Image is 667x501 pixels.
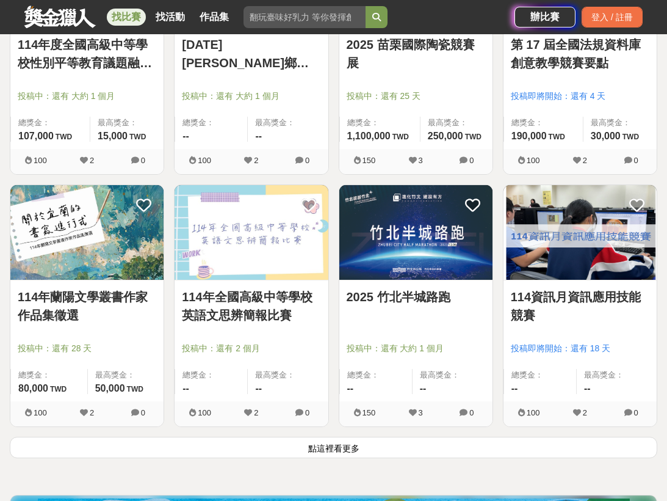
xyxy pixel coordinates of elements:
[198,408,211,417] span: 100
[141,156,145,165] span: 0
[347,90,485,103] span: 投稿中：還有 25 天
[18,369,80,381] span: 總獎金：
[18,117,82,129] span: 總獎金：
[362,408,376,417] span: 150
[511,90,649,103] span: 投稿即將開始：還有 4 天
[347,35,485,72] a: 2025 苗栗國際陶瓷競賽展
[182,131,189,141] span: --
[182,117,240,129] span: 總獎金：
[549,133,565,141] span: TWD
[347,117,413,129] span: 總獎金：
[127,385,143,393] span: TWD
[255,131,262,141] span: --
[584,369,649,381] span: 最高獎金：
[182,90,320,103] span: 投稿中：還有 大約 1 個月
[584,383,591,393] span: --
[305,156,309,165] span: 0
[428,131,463,141] span: 250,000
[98,117,156,129] span: 最高獎金：
[182,288,320,324] a: 114年全國高級中等學校英語文思辨簡報比賽
[195,9,234,26] a: 作品集
[465,133,481,141] span: TWD
[34,408,47,417] span: 100
[151,9,190,26] a: 找活動
[198,156,211,165] span: 100
[347,288,485,306] a: 2025 竹北半城路跑
[511,383,518,393] span: --
[95,383,125,393] span: 50,000
[347,342,485,355] span: 投稿中：還有 大約 1 個月
[50,385,67,393] span: TWD
[129,133,146,141] span: TWD
[98,131,128,141] span: 15,000
[419,156,423,165] span: 3
[254,408,258,417] span: 2
[347,131,391,141] span: 1,100,000
[255,117,320,129] span: 最高獎金：
[511,288,649,324] a: 114資訊月資訊應用技能競賽
[527,156,540,165] span: 100
[107,9,146,26] a: 找比賽
[583,156,587,165] span: 2
[18,35,156,72] a: 114年度全國高級中等學校性別平等教育議題融入教學教案設計甄選
[511,369,569,381] span: 總獎金：
[90,156,94,165] span: 2
[622,133,639,141] span: TWD
[305,408,309,417] span: 0
[511,117,575,129] span: 總獎金：
[420,369,485,381] span: 最高獎金：
[18,90,156,103] span: 投稿中：還有 大約 1 個月
[141,408,145,417] span: 0
[254,156,258,165] span: 2
[95,369,157,381] span: 最高獎金：
[18,288,156,324] a: 114年蘭陽文學叢書作家作品集徵選
[90,408,94,417] span: 2
[511,35,649,72] a: 第 17 屆全國法規資料庫創意教學競賽要點
[591,117,649,129] span: 最高獎金：
[339,185,492,280] img: Cover Image
[362,156,376,165] span: 150
[420,383,427,393] span: --
[634,408,638,417] span: 0
[419,408,423,417] span: 3
[182,35,320,72] a: [DATE][PERSON_NAME]鄉「鄉長盃」閱讀心得比賽
[255,369,320,381] span: 最高獎金：
[591,131,621,141] span: 30,000
[511,342,649,355] span: 投稿即將開始：還有 18 天
[10,437,657,458] button: 點這裡看更多
[514,7,575,27] a: 辦比賽
[18,342,156,355] span: 投稿中：還有 28 天
[182,342,320,355] span: 投稿中：還有 2 個月
[10,185,164,280] img: Cover Image
[182,383,189,393] span: --
[34,156,47,165] span: 100
[634,156,638,165] span: 0
[255,383,262,393] span: --
[392,133,409,141] span: TWD
[18,131,54,141] span: 107,000
[175,185,328,280] img: Cover Image
[56,133,72,141] span: TWD
[469,156,474,165] span: 0
[243,6,366,28] input: 翻玩臺味好乳力 等你發揮創意！
[582,7,643,27] div: 登入 / 註冊
[347,383,354,393] span: --
[511,131,547,141] span: 190,000
[527,408,540,417] span: 100
[182,369,240,381] span: 總獎金：
[583,408,587,417] span: 2
[469,408,474,417] span: 0
[428,117,485,129] span: 最高獎金：
[503,185,657,280] img: Cover Image
[18,383,48,393] span: 80,000
[347,369,405,381] span: 總獎金：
